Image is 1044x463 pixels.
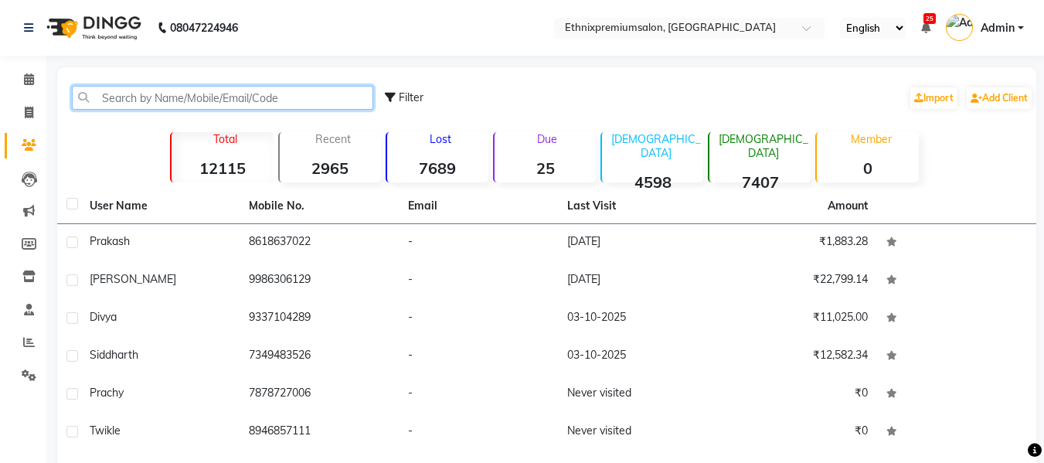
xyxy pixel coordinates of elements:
span: Admin [981,20,1015,36]
a: Import [910,87,957,109]
td: ₹11,025.00 [718,300,877,338]
td: - [399,414,558,451]
strong: 12115 [172,158,273,178]
td: 9337104289 [240,300,399,338]
td: - [399,300,558,338]
span: Divya [90,310,117,324]
th: User Name [80,189,240,224]
span: 25 [923,13,936,24]
input: Search by Name/Mobile/Email/Code [72,86,373,110]
td: 8946857111 [240,414,399,451]
td: - [399,262,558,300]
strong: 2965 [280,158,381,178]
td: Never visited [558,414,717,451]
td: 03-10-2025 [558,300,717,338]
span: Filter [399,90,423,104]
td: 8618637022 [240,224,399,262]
td: [DATE] [558,224,717,262]
td: ₹12,582.34 [718,338,877,376]
strong: 25 [495,158,596,178]
th: Amount [818,189,877,223]
p: Due [498,132,596,146]
span: [PERSON_NAME] [90,272,176,286]
th: Last Visit [558,189,717,224]
td: 9986306129 [240,262,399,300]
img: logo [39,6,145,49]
td: 7878727006 [240,376,399,414]
th: Mobile No. [240,189,399,224]
span: Siddharth [90,348,138,362]
b: 08047224946 [170,6,238,49]
p: Member [823,132,918,146]
p: [DEMOGRAPHIC_DATA] [716,132,811,160]
strong: 0 [817,158,918,178]
p: Total [178,132,273,146]
td: ₹0 [718,414,877,451]
span: twikle [90,424,121,437]
strong: 7689 [387,158,488,178]
span: prachy [90,386,124,400]
td: Never visited [558,376,717,414]
p: Lost [393,132,488,146]
a: 25 [921,21,930,35]
p: [DEMOGRAPHIC_DATA] [608,132,703,160]
td: ₹1,883.28 [718,224,877,262]
span: prakash [90,234,130,248]
p: Recent [286,132,381,146]
strong: 4598 [602,172,703,192]
td: [DATE] [558,262,717,300]
strong: 7407 [709,172,811,192]
img: Admin [946,14,973,41]
a: Add Client [967,87,1032,109]
td: - [399,338,558,376]
td: 03-10-2025 [558,338,717,376]
td: - [399,224,558,262]
td: ₹0 [718,376,877,414]
th: Email [399,189,558,224]
td: 7349483526 [240,338,399,376]
td: - [399,376,558,414]
td: ₹22,799.14 [718,262,877,300]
